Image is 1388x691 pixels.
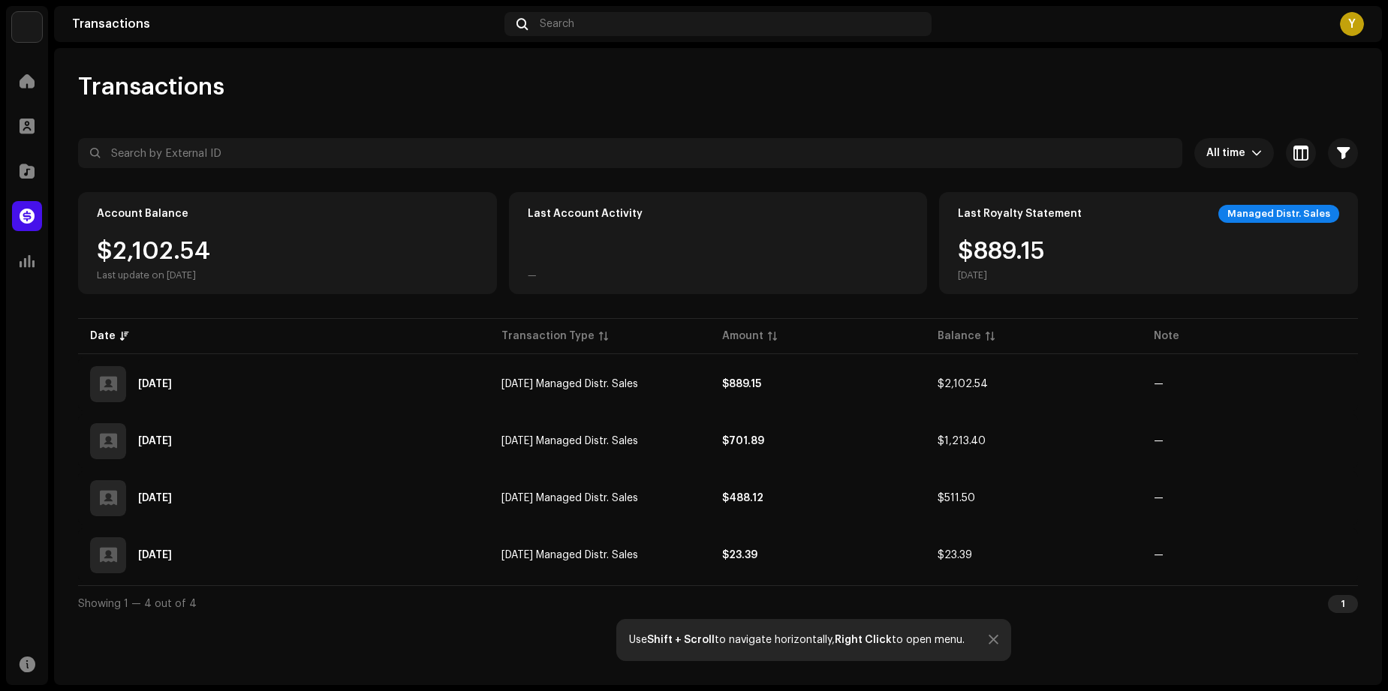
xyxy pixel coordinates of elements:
[1251,138,1262,168] div: dropdown trigger
[501,493,638,503] span: Jul 2025 Managed Distr. Sales
[1154,550,1164,560] re-a-table-badge: —
[1154,493,1164,503] re-a-table-badge: —
[90,329,116,344] div: Date
[501,329,595,344] div: Transaction Type
[138,550,172,560] div: Jul 2, 2025
[78,138,1182,168] input: Search by External ID
[1206,138,1251,168] span: All time
[138,436,172,446] div: Aug 21, 2025
[722,329,763,344] div: Amount
[938,436,986,446] span: $1,213.40
[501,436,638,446] span: Aug 2025 Managed Distr. Sales
[938,550,972,560] span: $23.39
[501,379,638,389] span: Sep 2025 Managed Distr. Sales
[501,550,638,560] span: Jun 2025 Managed Distr. Sales
[1218,205,1339,223] div: Managed Distr. Sales
[138,493,172,503] div: Aug 4, 2025
[647,635,715,645] strong: Shift + Scroll
[958,208,1082,220] div: Last Royalty Statement
[1340,12,1364,36] div: Y
[12,12,42,42] img: d2aa0cbd-a7c5-4415-a2db-d89cbbfee7ff
[1154,379,1164,389] re-a-table-badge: —
[528,208,643,220] div: Last Account Activity
[722,493,763,503] strong: $488.12
[540,18,574,30] span: Search
[938,493,975,503] span: $511.50
[138,379,172,389] div: Sep 26, 2025
[722,550,757,560] strong: $23.39
[97,208,188,220] div: Account Balance
[78,599,197,609] span: Showing 1 — 4 out of 4
[97,269,210,281] div: Last update on [DATE]
[78,72,224,102] span: Transactions
[722,436,764,446] strong: $701.89
[938,379,988,389] span: $2,102.54
[72,18,498,30] div: Transactions
[528,269,537,281] div: —
[1328,595,1358,613] div: 1
[958,269,1045,281] div: [DATE]
[835,635,892,645] strong: Right Click
[938,329,981,344] div: Balance
[1154,436,1164,446] re-a-table-badge: —
[629,634,965,646] div: Use to navigate horizontally, to open menu.
[722,379,761,389] strong: $889.15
